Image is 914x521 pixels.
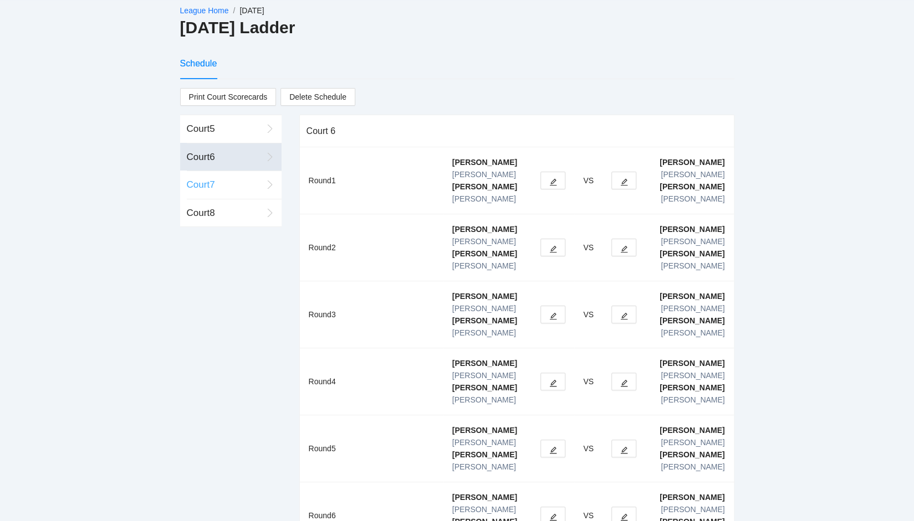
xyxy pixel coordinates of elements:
[239,6,264,15] span: [DATE]
[452,328,516,337] span: [PERSON_NAME]
[661,462,724,471] span: [PERSON_NAME]
[540,440,565,457] button: edit
[452,170,516,179] span: [PERSON_NAME]
[452,225,517,234] b: [PERSON_NAME]
[574,415,602,482] td: VS
[452,292,517,301] b: [PERSON_NAME]
[540,239,565,256] button: edit
[300,214,443,281] td: Round 2
[452,194,516,203] span: [PERSON_NAME]
[300,281,443,348] td: Round 3
[452,462,516,471] span: [PERSON_NAME]
[280,88,355,106] button: Delete Schedule
[180,17,734,39] h2: [DATE] Ladder
[661,261,724,270] span: [PERSON_NAME]
[660,426,724,435] b: [PERSON_NAME]
[452,359,517,368] b: [PERSON_NAME]
[574,348,602,415] td: VS
[289,91,346,103] span: Delete Schedule
[452,249,517,258] b: [PERSON_NAME]
[661,194,724,203] span: [PERSON_NAME]
[452,493,517,502] b: [PERSON_NAME]
[574,147,602,214] td: VS
[189,89,268,105] span: Print Court Scorecards
[660,292,724,301] b: [PERSON_NAME]
[540,172,565,189] button: edit
[549,513,557,521] span: edit
[549,379,557,387] span: edit
[452,383,517,392] b: [PERSON_NAME]
[452,261,516,270] span: [PERSON_NAME]
[452,304,516,313] span: [PERSON_NAME]
[660,249,724,258] b: [PERSON_NAME]
[661,438,724,447] span: [PERSON_NAME]
[611,306,636,323] button: edit
[660,383,724,392] b: [PERSON_NAME]
[187,150,262,164] div: Court 6
[620,245,628,253] span: edit
[549,312,557,320] span: edit
[620,446,628,454] span: edit
[452,395,516,404] span: [PERSON_NAME]
[620,178,628,186] span: edit
[661,505,724,514] span: [PERSON_NAME]
[452,450,517,459] b: [PERSON_NAME]
[660,493,724,502] b: [PERSON_NAME]
[661,304,724,313] span: [PERSON_NAME]
[187,178,262,192] div: Court 7
[620,379,628,387] span: edit
[549,446,557,454] span: edit
[300,147,443,214] td: Round 1
[452,237,516,246] span: [PERSON_NAME]
[549,178,557,186] span: edit
[574,281,602,348] td: VS
[611,172,636,189] button: edit
[661,371,724,380] span: [PERSON_NAME]
[660,450,724,459] b: [PERSON_NAME]
[620,312,628,320] span: edit
[452,505,516,514] span: [PERSON_NAME]
[452,316,517,325] b: [PERSON_NAME]
[661,395,724,404] span: [PERSON_NAME]
[611,373,636,390] button: edit
[300,348,443,415] td: Round 4
[540,373,565,390] button: edit
[187,206,262,220] div: Court 8
[452,426,517,435] b: [PERSON_NAME]
[452,371,516,380] span: [PERSON_NAME]
[180,56,217,70] div: Schedule
[661,328,724,337] span: [PERSON_NAME]
[620,513,628,521] span: edit
[660,316,724,325] b: [PERSON_NAME]
[574,214,602,281] td: VS
[180,6,229,15] a: League Home
[660,359,724,368] b: [PERSON_NAME]
[660,182,724,191] b: [PERSON_NAME]
[661,170,724,179] span: [PERSON_NAME]
[452,438,516,447] span: [PERSON_NAME]
[661,237,724,246] span: [PERSON_NAME]
[611,239,636,256] button: edit
[187,122,262,136] div: Court 5
[660,225,724,234] b: [PERSON_NAME]
[549,245,557,253] span: edit
[233,6,235,15] span: /
[540,306,565,323] button: edit
[452,158,517,167] b: [PERSON_NAME]
[452,182,517,191] b: [PERSON_NAME]
[660,158,724,167] b: [PERSON_NAME]
[307,115,727,147] div: Court 6
[180,88,277,106] a: Print Court Scorecards
[611,440,636,457] button: edit
[300,415,443,482] td: Round 5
